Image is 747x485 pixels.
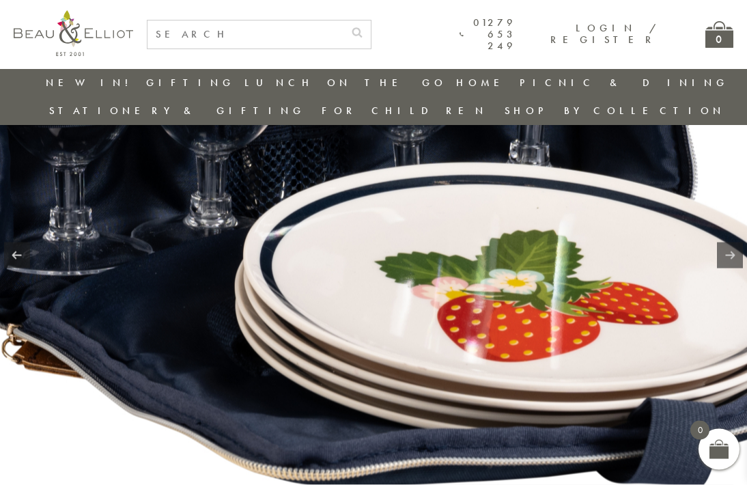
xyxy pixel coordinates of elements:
[705,21,733,48] a: 0
[456,76,511,89] a: Home
[14,10,133,56] img: logo
[49,104,305,117] a: Stationery & Gifting
[460,17,516,53] a: 01279 653 249
[146,76,235,89] a: Gifting
[4,242,30,268] a: Previous
[550,21,658,46] a: Login / Register
[505,104,725,117] a: Shop by collection
[147,20,343,48] input: SEARCH
[717,242,743,268] a: Next
[244,76,447,89] a: Lunch On The Go
[520,76,729,89] a: Picnic & Dining
[322,104,488,117] a: For Children
[690,421,709,440] span: 0
[46,76,137,89] a: New in!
